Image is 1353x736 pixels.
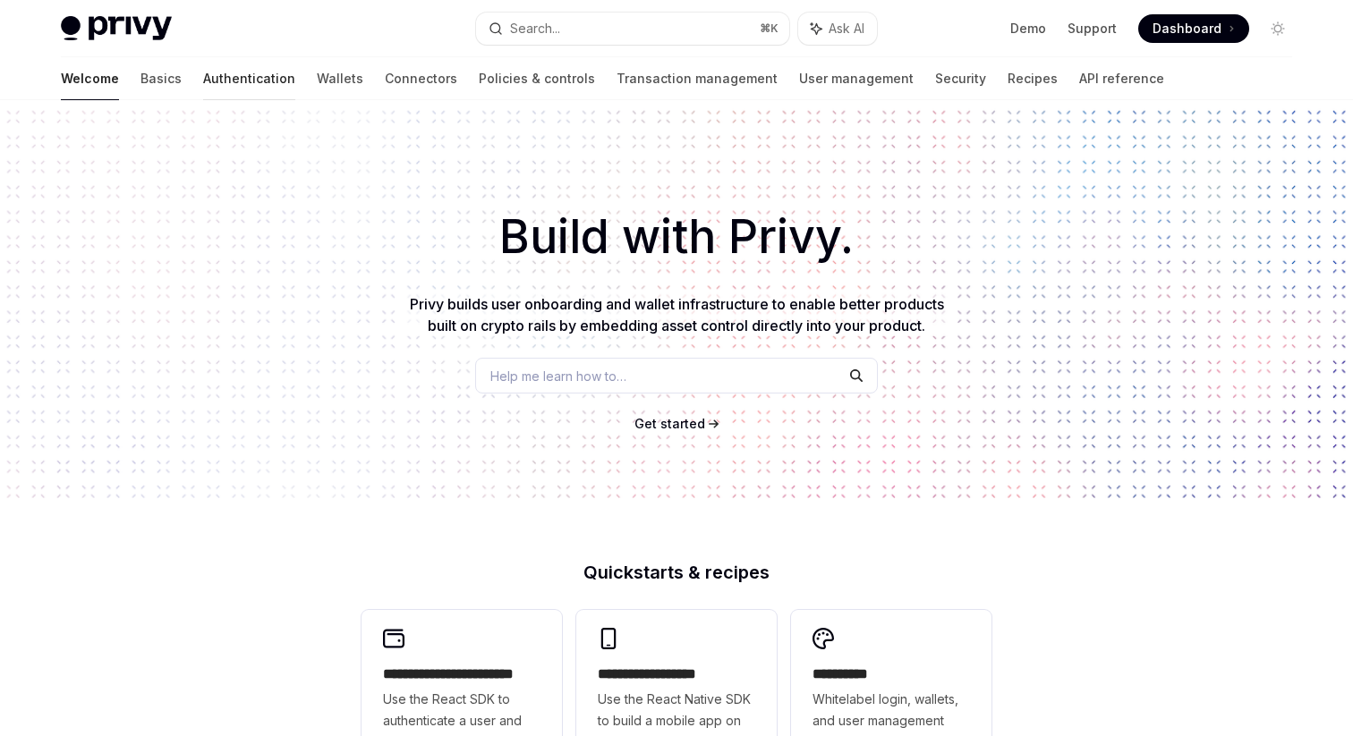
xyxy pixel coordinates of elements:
[510,18,560,39] div: Search...
[1068,20,1117,38] a: Support
[317,57,363,100] a: Wallets
[29,202,1324,272] h1: Build with Privy.
[410,295,944,334] span: Privy builds user onboarding and wallet infrastructure to enable better products built on crypto ...
[799,57,914,100] a: User management
[490,367,626,385] span: Help me learn how to…
[1153,20,1221,38] span: Dashboard
[1264,14,1292,43] button: Toggle dark mode
[203,57,295,100] a: Authentication
[61,57,119,100] a: Welcome
[798,13,877,45] button: Ask AI
[760,21,779,36] span: ⌘ K
[617,57,778,100] a: Transaction management
[634,415,705,433] a: Get started
[1008,57,1058,100] a: Recipes
[61,16,172,41] img: light logo
[829,20,864,38] span: Ask AI
[634,416,705,431] span: Get started
[935,57,986,100] a: Security
[385,57,457,100] a: Connectors
[476,13,789,45] button: Search...⌘K
[1010,20,1046,38] a: Demo
[140,57,182,100] a: Basics
[362,563,991,581] h2: Quickstarts & recipes
[1079,57,1164,100] a: API reference
[479,57,595,100] a: Policies & controls
[1138,14,1249,43] a: Dashboard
